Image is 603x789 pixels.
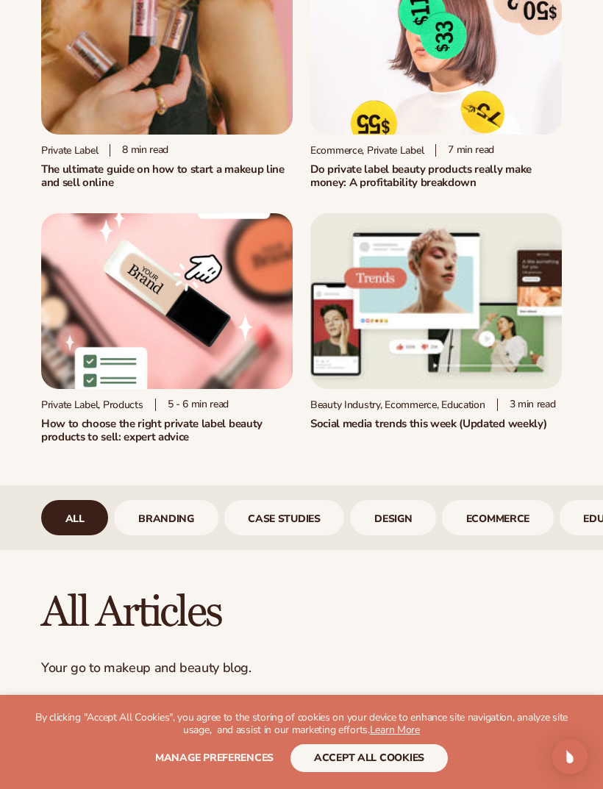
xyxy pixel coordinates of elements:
[370,723,420,737] a: Learn More
[41,399,143,411] div: Private Label, Products
[41,417,293,444] h2: How to choose the right private label beauty products to sell: expert advice
[41,500,108,535] div: 1 / 9
[41,163,293,190] h1: The ultimate guide on how to start a makeup line and sell online
[290,744,448,772] button: accept all cookies
[41,213,293,389] img: Private Label Beauty Products Click
[310,399,485,411] div: Beauty Industry, Ecommerce, Education
[224,500,345,535] div: 3 / 9
[442,500,554,535] a: ecommerce
[41,213,293,444] a: Private Label Beauty Products Click Private Label, Products 5 - 6 min readHow to choose the right...
[310,213,562,444] a: Social media trends this week (Updated weekly) Beauty Industry, Ecommerce, Education 3 min readSo...
[155,399,229,411] div: 5 - 6 min read
[114,500,218,535] div: 2 / 9
[350,500,436,535] div: 4 / 9
[310,213,562,389] img: Social media trends this week (Updated weekly)
[552,739,588,774] div: Open Intercom Messenger
[155,744,274,772] button: Manage preferences
[29,712,574,737] p: By clicking "Accept All Cookies", you agree to the storing of cookies on your device to enhance s...
[110,144,168,157] div: 8 min read
[310,417,562,430] h2: Social media trends this week (Updated weekly)
[41,144,98,157] div: Private label
[224,500,345,535] a: case studies
[350,500,436,535] a: design
[114,500,218,535] a: branding
[442,500,554,535] div: 5 / 9
[310,163,562,190] h2: Do private label beauty products really make money: A profitability breakdown
[310,144,424,157] div: Ecommerce, Private Label
[155,751,274,765] span: Manage preferences
[41,500,108,535] a: All
[41,591,562,636] h2: All articles
[497,399,556,411] div: 3 min read
[435,144,494,157] div: 7 min read
[41,660,562,676] p: Your go to makeup and beauty blog.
